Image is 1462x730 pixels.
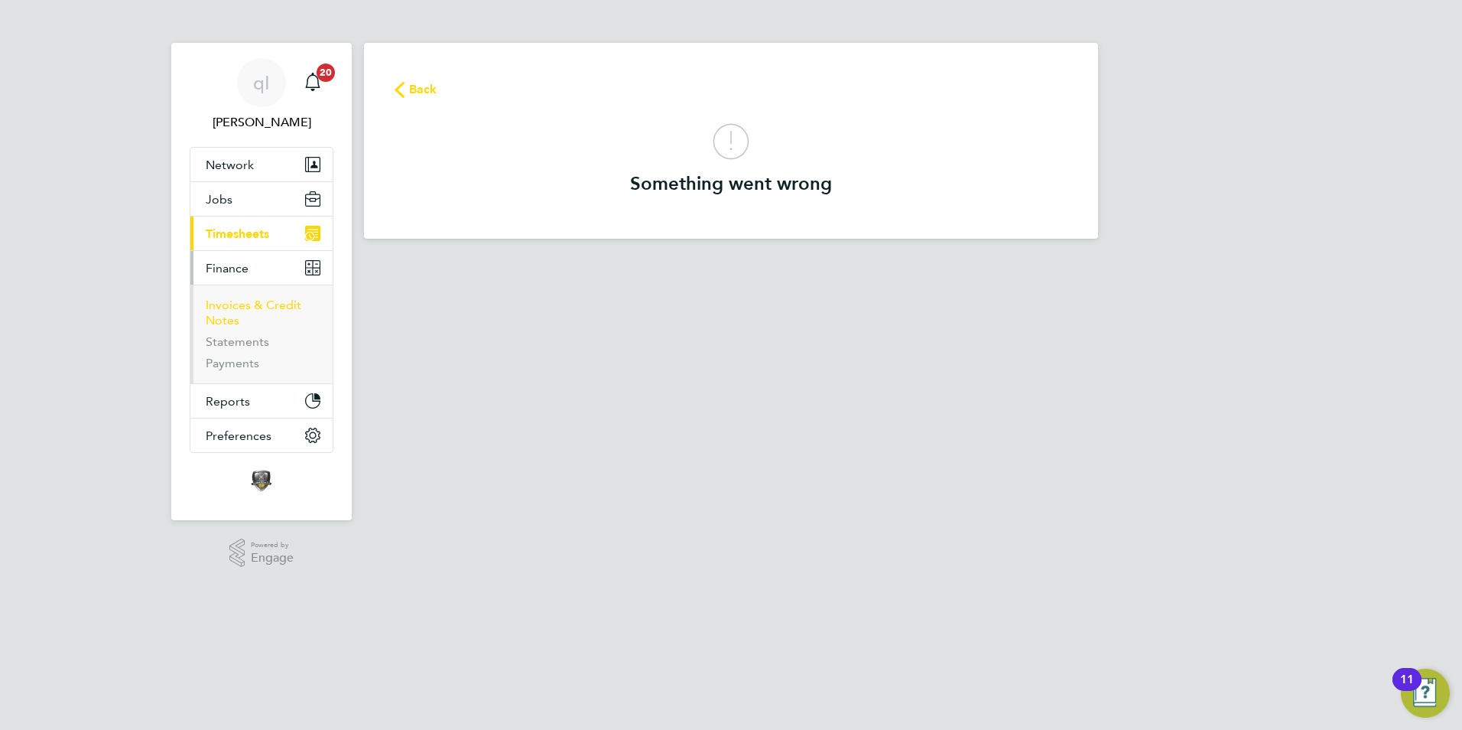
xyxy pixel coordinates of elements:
[317,64,335,82] span: 20
[249,468,274,493] img: supremeprotection-logo-retina.png
[190,468,333,493] a: Go to home page
[190,384,333,418] button: Reports
[251,552,294,565] span: Engage
[206,394,250,409] span: Reports
[190,182,333,216] button: Jobs
[395,171,1067,196] h3: Something went wrong
[206,226,269,241] span: Timesheets
[1400,679,1414,699] div: 11
[206,158,254,172] span: Network
[206,192,232,207] span: Jobs
[206,334,269,349] a: Statements
[297,58,328,107] a: 20
[190,251,333,285] button: Finance
[190,113,333,132] span: qasim Iqbal
[190,217,333,250] button: Timesheets
[409,80,437,99] span: Back
[190,285,333,383] div: Finance
[229,539,294,568] a: Powered byEngage
[190,148,333,181] button: Network
[206,298,301,328] a: Invoices & Credit Notes
[1401,669,1450,718] button: Open Resource Center, 11 new notifications
[395,80,437,99] button: Back
[206,356,259,370] a: Payments
[190,58,333,132] a: qI[PERSON_NAME]
[171,43,352,520] nav: Main navigation
[251,539,294,552] span: Powered by
[206,261,249,275] span: Finance
[206,429,271,443] span: Preferences
[190,419,333,452] button: Preferences
[253,73,270,93] span: qI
